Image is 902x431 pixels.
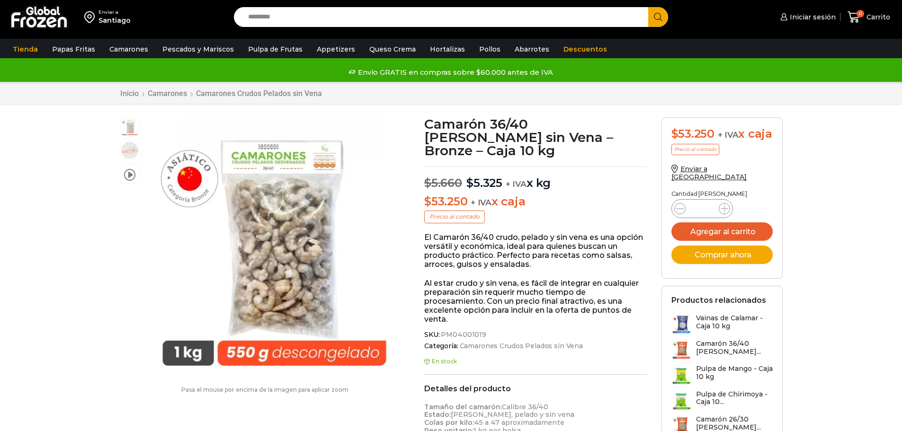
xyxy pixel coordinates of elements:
h3: Vainas de Calamar - Caja 10 kg [696,314,773,330]
bdi: 5.325 [466,176,502,190]
p: El Camarón 36/40 crudo, pelado y sin vena es una opción versátil y económica, ideal para quienes ... [424,233,647,269]
a: Camarones [147,89,188,98]
strong: Tamaño del camarón: [424,403,502,411]
span: $ [424,176,431,190]
p: En stock [424,358,647,365]
h1: Camarón 36/40 [PERSON_NAME] sin Vena – Bronze – Caja 10 kg [424,117,647,157]
input: Product quantity [693,202,711,215]
span: Iniciar sesión [787,12,836,22]
div: Enviar a [98,9,131,16]
a: Vainas de Calamar - Caja 10 kg [671,314,773,334]
bdi: 53.250 [424,194,467,208]
a: 0 Carrito [845,6,893,28]
span: PM04001019 [439,331,486,339]
h2: Productos relacionados [671,296,766,305]
a: Pulpa de Mango - Caja 10 kg [671,365,773,385]
strong: Estado: [424,410,451,419]
p: Precio al contado [424,211,485,223]
p: Pasa el mouse por encima de la imagen para aplicar zoom [120,387,411,393]
div: x caja [671,127,773,141]
p: x caja [424,195,647,209]
p: Precio al contado [671,144,719,155]
a: Pescados y Mariscos [158,40,239,58]
span: Categoría: [424,342,647,350]
a: Camarón 36/40 [PERSON_NAME]... [671,340,773,360]
a: Pollos [474,40,505,58]
span: + IVA [506,179,527,189]
span: SKU: [424,331,647,339]
span: $ [671,127,679,141]
a: Papas Fritas [47,40,100,58]
a: Pulpa de Frutas [243,40,307,58]
a: Descuentos [559,40,612,58]
button: Search button [648,7,668,27]
a: Enviar a [GEOGRAPHIC_DATA] [671,165,747,181]
a: Camarones Crudos Pelados sin Vena [458,342,583,350]
span: Camaron 36/40 RPD Bronze [120,118,139,137]
a: Abarrotes [510,40,554,58]
bdi: 53.250 [671,127,714,141]
a: Camarones [105,40,153,58]
bdi: 5.660 [424,176,462,190]
span: $ [466,176,473,190]
h3: Pulpa de Mango - Caja 10 kg [696,365,773,381]
a: Inicio [120,89,139,98]
span: Carrito [864,12,890,22]
div: Santiago [98,16,131,25]
span: 0 [857,10,864,18]
a: Hortalizas [425,40,470,58]
h2: Detalles del producto [424,384,647,393]
span: $ [424,194,431,208]
a: Appetizers [312,40,360,58]
button: Agregar al carrito [671,222,773,241]
a: Pulpa de Chirimoya - Caja 10... [671,390,773,411]
h3: Pulpa de Chirimoya - Caja 10... [696,390,773,406]
strong: Colas por kilo: [424,418,474,427]
p: Al estar crudo y sin vena, es fácil de integrar en cualquier preparación sin requerir mucho tiemp... [424,279,647,324]
span: + IVA [471,198,491,207]
nav: Breadcrumb [120,89,322,98]
p: x kg [424,167,647,190]
button: Comprar ahora [671,246,773,264]
a: Queso Crema [365,40,420,58]
h3: Camarón 36/40 [PERSON_NAME]... [696,340,773,356]
a: Iniciar sesión [778,8,836,26]
span: 36/40 rpd bronze [120,141,139,160]
span: + IVA [718,130,739,140]
img: address-field-icon.svg [84,9,98,25]
p: Cantidad [PERSON_NAME] [671,191,773,197]
a: Camarones Crudos Pelados sin Vena [196,89,322,98]
a: Tienda [8,40,43,58]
